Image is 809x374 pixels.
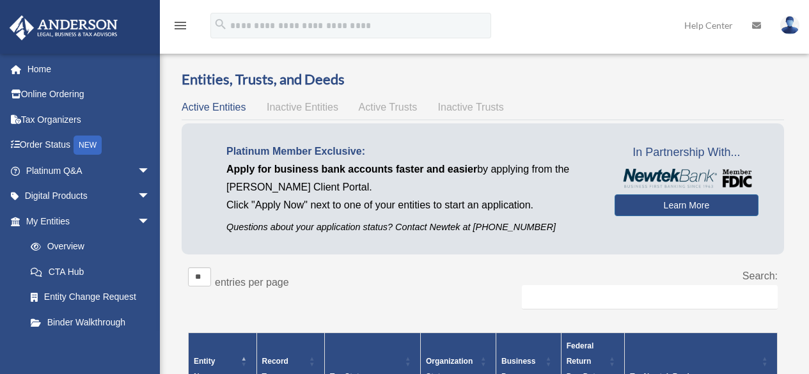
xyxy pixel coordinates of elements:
[18,309,163,335] a: Binder Walkthrough
[9,56,169,82] a: Home
[173,18,188,33] i: menu
[18,259,163,284] a: CTA Hub
[615,143,758,163] span: In Partnership With...
[173,22,188,33] a: menu
[6,15,122,40] img: Anderson Advisors Platinum Portal
[359,102,418,113] span: Active Trusts
[9,82,169,107] a: Online Ordering
[9,183,169,209] a: Digital Productsarrow_drop_down
[226,196,595,214] p: Click "Apply Now" next to one of your entities to start an application.
[215,277,289,288] label: entries per page
[137,158,163,184] span: arrow_drop_down
[182,102,246,113] span: Active Entities
[742,270,778,281] label: Search:
[9,132,169,159] a: Order StatusNEW
[182,70,784,90] h3: Entities, Trusts, and Deeds
[438,102,504,113] span: Inactive Trusts
[18,284,163,310] a: Entity Change Request
[226,160,595,196] p: by applying from the [PERSON_NAME] Client Portal.
[9,107,169,132] a: Tax Organizers
[621,169,752,188] img: NewtekBankLogoSM.png
[9,158,169,183] a: Platinum Q&Aarrow_drop_down
[226,164,477,175] span: Apply for business bank accounts faster and easier
[74,136,102,155] div: NEW
[137,208,163,235] span: arrow_drop_down
[9,208,163,234] a: My Entitiesarrow_drop_down
[615,194,758,216] a: Learn More
[18,234,157,260] a: Overview
[226,143,595,160] p: Platinum Member Exclusive:
[780,16,799,35] img: User Pic
[267,102,338,113] span: Inactive Entities
[214,17,228,31] i: search
[226,219,595,235] p: Questions about your application status? Contact Newtek at [PHONE_NUMBER]
[137,183,163,210] span: arrow_drop_down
